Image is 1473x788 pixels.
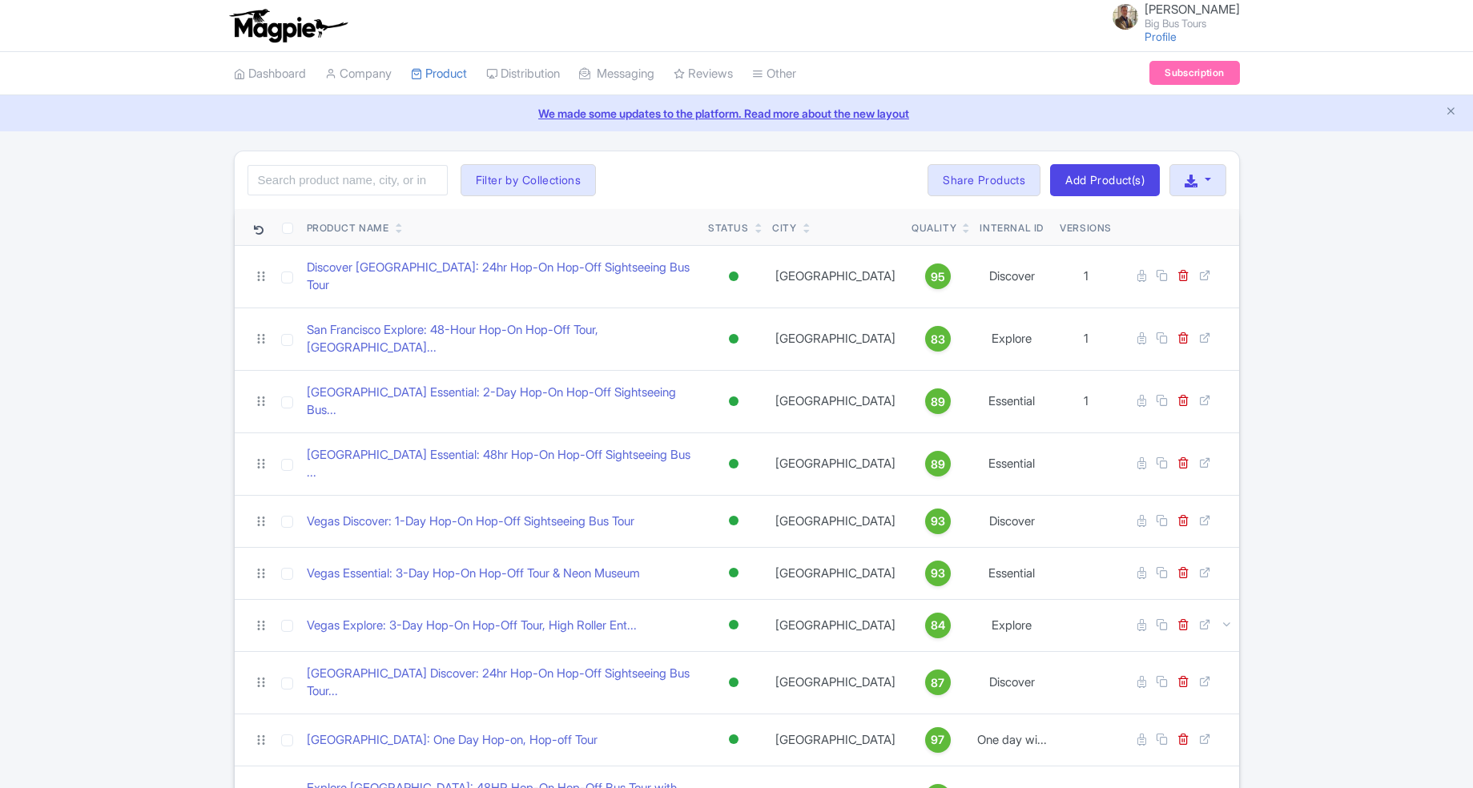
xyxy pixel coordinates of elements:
[912,727,964,753] a: 97
[931,674,944,692] span: 87
[766,599,905,651] td: [GEOGRAPHIC_DATA]
[307,731,598,750] a: [GEOGRAPHIC_DATA]: One Day Hop-on, Hop-off Tour
[726,390,742,413] div: Active
[726,728,742,751] div: Active
[674,52,733,96] a: Reviews
[766,370,905,432] td: [GEOGRAPHIC_DATA]
[1084,393,1089,408] span: 1
[1084,331,1089,346] span: 1
[912,221,956,235] div: Quality
[726,452,742,476] div: Active
[307,665,696,701] a: [GEOGRAPHIC_DATA] Discover: 24hr Hop-On Hop-Off Sightseeing Bus Tour...
[1050,164,1160,196] a: Add Product(s)
[486,52,560,96] a: Distribution
[931,456,945,473] span: 89
[1113,4,1138,30] img: ft7zigi60redcfov4fja.jpg
[10,105,1463,122] a: We made some updates to the platform. Read more about the new layout
[970,245,1053,308] td: Discover
[766,651,905,714] td: [GEOGRAPHIC_DATA]
[928,164,1040,196] a: Share Products
[970,714,1053,766] td: One day wi...
[912,388,964,414] a: 89
[931,731,944,749] span: 97
[766,495,905,547] td: [GEOGRAPHIC_DATA]
[726,671,742,694] div: Active
[1145,2,1240,17] span: [PERSON_NAME]
[912,451,964,476] a: 89
[726,328,742,351] div: Active
[766,432,905,495] td: [GEOGRAPHIC_DATA]
[461,164,597,196] button: Filter by Collections
[752,52,796,96] a: Other
[411,52,467,96] a: Product
[1103,3,1240,29] a: [PERSON_NAME] Big Bus Tours
[1149,61,1239,85] a: Subscription
[234,52,306,96] a: Dashboard
[970,547,1053,599] td: Essential
[1145,18,1240,29] small: Big Bus Tours
[726,509,742,533] div: Active
[1053,209,1118,246] th: Versions
[1084,268,1089,283] span: 1
[931,617,945,634] span: 84
[912,613,964,638] a: 84
[307,384,696,420] a: [GEOGRAPHIC_DATA] Essential: 2-Day Hop-On Hop-Off Sightseeing Bus...
[912,509,964,534] a: 93
[970,308,1053,370] td: Explore
[307,565,640,583] a: Vegas Essential: 3-Day Hop-On Hop-Off Tour & Neon Museum
[766,547,905,599] td: [GEOGRAPHIC_DATA]
[1445,103,1457,122] button: Close announcement
[307,513,634,531] a: Vegas Discover: 1-Day Hop-On Hop-Off Sightseeing Bus Tour
[579,52,654,96] a: Messaging
[307,259,696,295] a: Discover [GEOGRAPHIC_DATA]: 24hr Hop-On Hop-Off Sightseeing Bus Tour
[970,432,1053,495] td: Essential
[912,669,964,695] a: 87
[912,263,964,289] a: 95
[766,245,905,308] td: [GEOGRAPHIC_DATA]
[325,52,392,96] a: Company
[772,221,796,235] div: City
[726,265,742,288] div: Active
[307,617,637,635] a: Vegas Explore: 3-Day Hop-On Hop-Off Tour, High Roller Ent...
[248,165,448,195] input: Search product name, city, or interal id
[1145,30,1177,43] a: Profile
[931,513,945,530] span: 93
[970,370,1053,432] td: Essential
[307,321,696,357] a: San Francisco Explore: 48-Hour Hop-On Hop-Off Tour, [GEOGRAPHIC_DATA]...
[931,268,945,286] span: 95
[970,599,1053,651] td: Explore
[708,221,749,235] div: Status
[931,331,945,348] span: 83
[912,561,964,586] a: 93
[970,209,1053,246] th: Internal ID
[726,561,742,585] div: Active
[931,565,945,582] span: 93
[307,446,696,482] a: [GEOGRAPHIC_DATA] Essential: 48hr Hop-On Hop-Off Sightseeing Bus ...
[766,714,905,766] td: [GEOGRAPHIC_DATA]
[766,308,905,370] td: [GEOGRAPHIC_DATA]
[226,8,350,43] img: logo-ab69f6fb50320c5b225c76a69d11143b.png
[726,613,742,637] div: Active
[912,326,964,352] a: 83
[970,495,1053,547] td: Discover
[931,393,945,411] span: 89
[970,651,1053,714] td: Discover
[307,221,389,235] div: Product Name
